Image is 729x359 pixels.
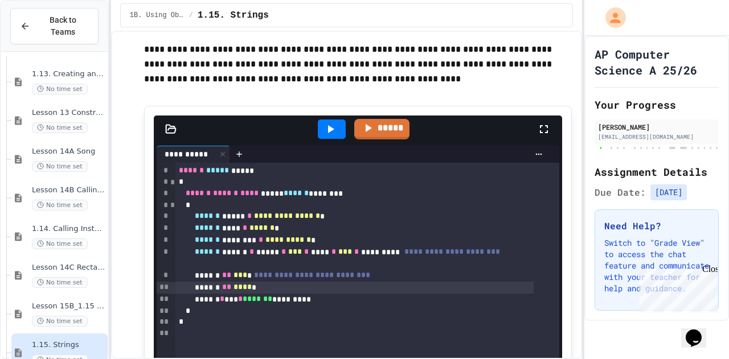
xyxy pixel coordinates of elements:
span: No time set [32,277,88,288]
h2: Assignment Details [595,164,719,180]
h1: AP Computer Science A 25/26 [595,46,719,78]
h2: Your Progress [595,97,719,113]
span: Lesson 13 Constructors [32,108,105,118]
span: No time set [32,316,88,327]
span: Lesson 15B_1.15 String Methods Demonstration [32,302,105,311]
span: Due Date: [595,185,646,199]
span: / [189,11,193,20]
p: Switch to "Grade View" to access the chat feature and communicate with your teacher for help and ... [604,237,709,294]
span: 1B. Using Objects and Methods [130,11,185,20]
div: Chat with us now!Close [5,5,79,72]
span: Lesson 14A Song [32,147,105,156]
span: 1.13. Creating and Initializing Objects: Constructors [32,69,105,79]
div: My Account [593,5,629,31]
span: 1.15. Strings [198,9,269,22]
span: 1.15. Strings [32,340,105,350]
div: [PERSON_NAME] [598,122,715,132]
span: No time set [32,238,88,249]
span: Lesson 14B Calling Methods with Parameters [32,185,105,195]
span: [DATE] [650,184,687,200]
span: No time set [32,161,88,172]
span: No time set [32,84,88,94]
span: 1.14. Calling Instance Methods [32,224,105,234]
h3: Need Help? [604,219,709,233]
button: Back to Teams [10,8,99,44]
span: No time set [32,122,88,133]
iframe: chat widget [681,313,718,348]
iframe: chat widget [634,264,718,312]
span: Lesson 14C Rectangle [32,263,105,273]
div: [EMAIL_ADDRESS][DOMAIN_NAME] [598,133,715,141]
span: No time set [32,200,88,211]
span: Back to Teams [37,14,89,38]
